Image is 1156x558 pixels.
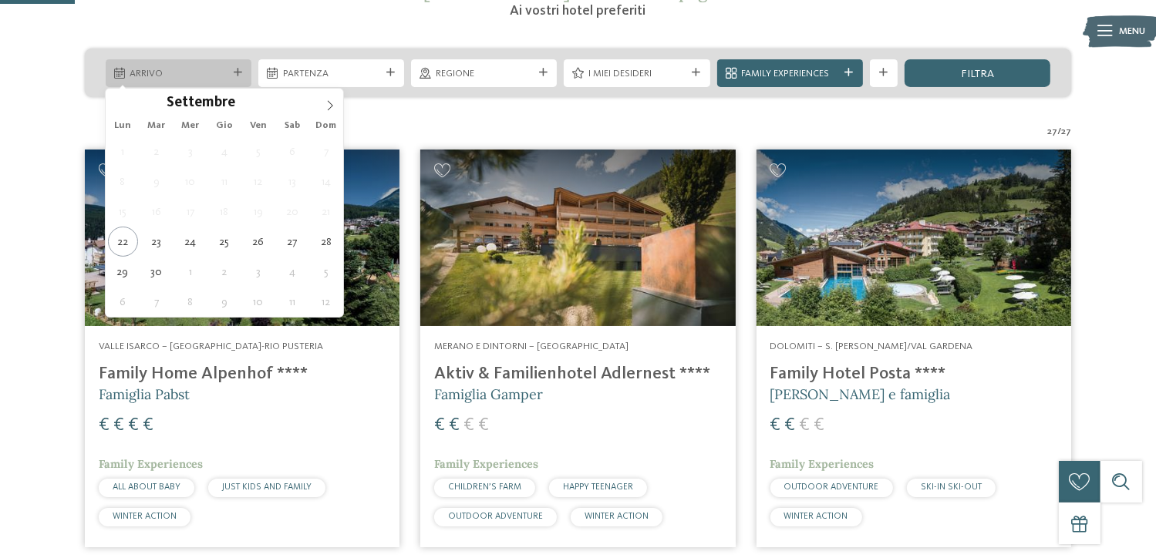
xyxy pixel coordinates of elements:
[478,416,489,435] span: €
[222,482,312,492] span: JUST KIDS AND FAMILY
[434,416,445,435] span: €
[175,166,205,197] span: Settembre 10, 2025
[585,512,649,521] span: WINTER ACTION
[108,227,138,257] span: Settembre 22, 2025
[108,287,138,317] span: Ottobre 6, 2025
[141,136,171,166] span: Settembre 2, 2025
[99,416,110,435] span: €
[141,166,171,197] span: Settembre 9, 2025
[309,121,343,131] span: Dom
[277,257,307,287] span: Ottobre 4, 2025
[209,166,239,197] span: Settembre 11, 2025
[420,150,735,547] a: Cercate un hotel per famiglie? Qui troverete solo i migliori! Merano e dintorni – [GEOGRAPHIC_DAT...
[770,341,973,351] span: Dolomiti – S. [PERSON_NAME]/Val Gardena
[141,287,171,317] span: Ottobre 7, 2025
[770,416,781,435] span: €
[143,416,153,435] span: €
[141,197,171,227] span: Settembre 16, 2025
[175,136,205,166] span: Settembre 3, 2025
[800,416,811,435] span: €
[235,94,286,110] input: Year
[209,257,239,287] span: Ottobre 2, 2025
[311,227,341,257] span: Settembre 28, 2025
[311,136,341,166] span: Settembre 7, 2025
[141,257,171,287] span: Settembre 30, 2025
[207,121,241,131] span: Gio
[174,121,207,131] span: Mer
[770,457,875,471] span: Family Experiences
[757,150,1071,547] a: Cercate un hotel per famiglie? Qui troverete solo i migliori! Dolomiti – S. [PERSON_NAME]/Val Gar...
[99,385,190,403] span: Famiglia Pabst
[784,512,848,521] span: WINTER ACTION
[141,227,171,257] span: Settembre 23, 2025
[277,197,307,227] span: Settembre 20, 2025
[175,227,205,257] span: Settembre 24, 2025
[209,136,239,166] span: Settembre 4, 2025
[434,341,629,351] span: Merano e dintorni – [GEOGRAPHIC_DATA]
[243,257,273,287] span: Ottobre 3, 2025
[277,136,307,166] span: Settembre 6, 2025
[463,416,474,435] span: €
[420,150,735,327] img: Aktiv & Familienhotel Adlernest ****
[108,257,138,287] span: Settembre 29, 2025
[108,197,138,227] span: Settembre 15, 2025
[814,416,825,435] span: €
[741,67,838,81] span: Family Experiences
[311,287,341,317] span: Ottobre 12, 2025
[1061,125,1071,139] span: 27
[434,364,721,385] h4: Aktiv & Familienhotel Adlernest ****
[448,482,521,492] span: CHILDREN’S FARM
[277,287,307,317] span: Ottobre 11, 2025
[85,150,399,547] a: Cercate un hotel per famiglie? Qui troverete solo i migliori! Valle Isarco – [GEOGRAPHIC_DATA]-Ri...
[311,197,341,227] span: Settembre 21, 2025
[448,512,543,521] span: OUTDOOR ADVENTURE
[449,416,460,435] span: €
[436,67,533,81] span: Regione
[167,96,235,111] span: Settembre
[434,385,543,403] span: Famiglia Gamper
[99,341,323,351] span: Valle Isarco – [GEOGRAPHIC_DATA]-Rio Pusteria
[113,416,124,435] span: €
[510,4,645,18] span: Ai vostri hotel preferiti
[99,364,386,385] h4: Family Home Alpenhof ****
[175,257,205,287] span: Ottobre 1, 2025
[243,197,273,227] span: Settembre 19, 2025
[921,482,982,492] span: SKI-IN SKI-OUT
[243,287,273,317] span: Ottobre 10, 2025
[277,227,307,257] span: Settembre 27, 2025
[311,257,341,287] span: Ottobre 5, 2025
[770,385,951,403] span: [PERSON_NAME] e famiglia
[113,482,180,492] span: ALL ABOUT BABY
[784,482,879,492] span: OUTDOOR ADVENTURE
[588,67,686,81] span: I miei desideri
[85,150,399,327] img: Family Home Alpenhof ****
[961,69,994,79] span: filtra
[209,197,239,227] span: Settembre 18, 2025
[108,166,138,197] span: Settembre 8, 2025
[1057,125,1061,139] span: /
[283,67,380,81] span: Partenza
[311,166,341,197] span: Settembre 14, 2025
[209,227,239,257] span: Settembre 25, 2025
[130,67,227,81] span: Arrivo
[241,121,275,131] span: Ven
[140,121,174,131] span: Mar
[563,482,633,492] span: HAPPY TEENAGER
[243,227,273,257] span: Settembre 26, 2025
[108,136,138,166] span: Settembre 1, 2025
[113,512,177,521] span: WINTER ACTION
[175,197,205,227] span: Settembre 17, 2025
[243,136,273,166] span: Settembre 5, 2025
[770,364,1057,385] h4: Family Hotel Posta ****
[785,416,796,435] span: €
[243,166,273,197] span: Settembre 12, 2025
[209,287,239,317] span: Ottobre 9, 2025
[277,166,307,197] span: Settembre 13, 2025
[434,457,538,471] span: Family Experiences
[275,121,309,131] span: Sab
[1047,125,1057,139] span: 27
[128,416,139,435] span: €
[175,287,205,317] span: Ottobre 8, 2025
[99,457,203,471] span: Family Experiences
[757,150,1071,327] img: Cercate un hotel per famiglie? Qui troverete solo i migliori!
